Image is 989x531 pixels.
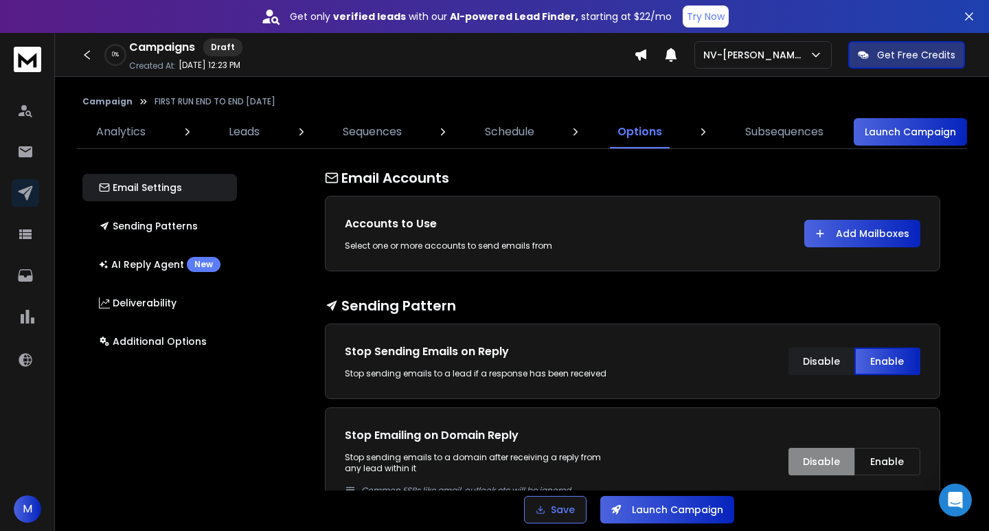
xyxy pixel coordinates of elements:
[788,448,854,475] button: Disable
[82,251,237,278] button: AI Reply AgentNew
[88,115,154,148] a: Analytics
[82,289,237,317] button: Deliverability
[617,124,662,140] p: Options
[129,60,176,71] p: Created At:
[99,181,182,194] p: Email Settings
[683,5,729,27] button: Try Now
[99,257,220,272] p: AI Reply Agent
[703,48,809,62] p: NV-[PERSON_NAME]
[345,427,619,444] h1: Stop Emailing on Domain Reply
[333,10,406,23] strong: verified leads
[82,212,237,240] button: Sending Patterns
[220,115,268,148] a: Leads
[99,335,207,348] p: Additional Options
[361,485,619,496] p: Common ESPs like gmail, outlook etc will be ignored
[334,115,410,148] a: Sequences
[737,115,832,148] a: Subsequences
[485,124,534,140] p: Schedule
[325,168,940,188] h1: Email Accounts
[609,115,670,148] a: Options
[14,47,41,72] img: logo
[290,10,672,23] p: Get only with our starting at $22/mo
[96,124,146,140] p: Analytics
[848,41,965,69] button: Get Free Credits
[939,484,972,517] div: Open Intercom Messenger
[14,495,41,523] button: M
[82,96,133,107] button: Campaign
[877,48,955,62] p: Get Free Credits
[854,118,967,146] button: Launch Campaign
[82,328,237,355] button: Additional Options
[99,219,198,233] p: Sending Patterns
[600,496,734,523] button: Launch Campaign
[99,296,177,310] p: Deliverability
[155,96,275,107] p: FIRST RUN END TO END [DATE]
[345,368,619,379] div: Stop sending emails to a lead if a response has been received
[203,38,242,56] div: Draft
[788,348,854,375] button: Disable
[854,348,920,375] button: Enable
[325,296,940,315] h1: Sending Pattern
[745,124,823,140] p: Subsequences
[187,257,220,272] div: New
[82,174,237,201] button: Email Settings
[345,240,619,251] div: Select one or more accounts to send emails from
[112,51,119,59] p: 0 %
[450,10,578,23] strong: AI-powered Lead Finder,
[179,60,240,71] p: [DATE] 12:23 PM
[687,10,725,23] p: Try Now
[804,220,920,247] button: Add Mailboxes
[345,343,619,360] h1: Stop Sending Emails on Reply
[343,124,402,140] p: Sequences
[854,448,920,475] button: Enable
[345,452,619,496] p: Stop sending emails to a domain after receiving a reply from any lead within it
[229,124,260,140] p: Leads
[129,39,195,56] h1: Campaigns
[345,216,619,232] h1: Accounts to Use
[477,115,543,148] a: Schedule
[524,496,587,523] button: Save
